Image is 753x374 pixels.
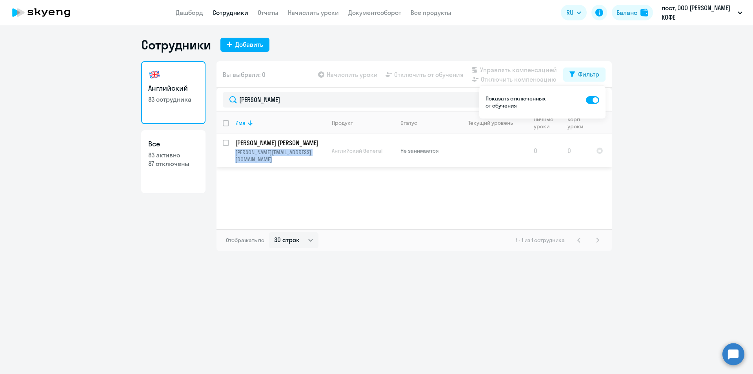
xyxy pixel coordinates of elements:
[617,8,637,17] div: Баланс
[148,95,198,104] p: 83 сотрудника
[561,5,587,20] button: RU
[176,9,203,16] a: Дашборд
[658,3,746,22] button: пост, ООО [PERSON_NAME] КОФЕ
[400,119,417,126] div: Статус
[235,149,325,163] p: [PERSON_NAME][EMAIL_ADDRESS][DOMAIN_NAME]
[527,134,561,167] td: 0
[223,70,266,79] span: Вы выбрали: 0
[486,95,547,109] p: Показать отключенных от обучения
[400,119,454,126] div: Статус
[223,92,606,108] input: Поиск по имени, email, продукту или статусу
[148,159,198,168] p: 87 отключены
[332,147,382,154] span: Английский General
[258,9,278,16] a: Отчеты
[411,9,451,16] a: Все продукты
[332,119,394,126] div: Продукт
[235,139,324,147] p: [PERSON_NAME] [PERSON_NAME]
[226,237,266,244] span: Отображать по:
[468,119,513,126] div: Текущий уровень
[213,9,248,16] a: Сотрудники
[640,9,648,16] img: balance
[141,130,206,193] a: Все83 активно87 отключены
[563,68,606,82] button: Фильтр
[516,237,565,244] span: 1 - 1 из 1 сотрудника
[235,40,263,49] div: Добавить
[662,3,735,22] p: пост, ООО [PERSON_NAME] КОФЕ
[220,38,269,52] button: Добавить
[612,5,653,20] button: Балансbalance
[561,134,590,167] td: 0
[578,69,599,79] div: Фильтр
[566,8,573,17] span: RU
[461,119,527,126] div: Текущий уровень
[288,9,339,16] a: Начислить уроки
[235,119,325,126] div: Имя
[148,68,161,81] img: english
[148,151,198,159] p: 83 активно
[332,119,353,126] div: Продукт
[235,139,325,147] a: [PERSON_NAME] [PERSON_NAME]
[567,116,589,130] div: Корп. уроки
[235,119,246,126] div: Имя
[141,61,206,124] a: Английский83 сотрудника
[567,116,584,130] div: Корп. уроки
[348,9,401,16] a: Документооборот
[400,147,454,154] p: Не занимается
[534,116,561,130] div: Личные уроки
[534,116,556,130] div: Личные уроки
[148,83,198,93] h3: Английский
[141,37,211,53] h1: Сотрудники
[148,139,198,149] h3: Все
